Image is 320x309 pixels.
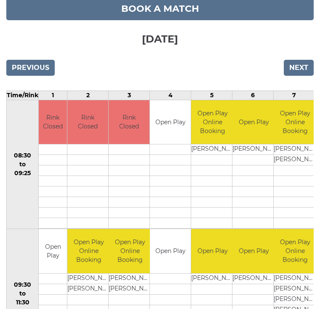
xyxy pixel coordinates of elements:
td: [PERSON_NAME] [67,284,110,294]
td: Open Play [191,229,234,273]
td: Open Play Online Booking [109,229,151,273]
td: 1 [39,91,67,100]
td: Open Play Online Booking [191,100,234,144]
td: [PERSON_NAME] [274,273,316,284]
td: [PERSON_NAME] [232,144,275,155]
h3: [DATE] [6,20,314,56]
td: Time/Rink [7,91,39,100]
td: [PERSON_NAME] [274,294,316,305]
td: Open Play [232,229,275,273]
td: [PERSON_NAME] [274,155,316,165]
td: Rink Closed [109,100,149,144]
input: Next [284,60,314,76]
td: [PERSON_NAME] [274,144,316,155]
td: 7 [274,91,315,100]
td: Rink Closed [67,100,108,144]
input: Previous [6,60,55,76]
td: Open Play [39,229,67,273]
td: [PERSON_NAME] [109,284,151,294]
td: Open Play [150,100,191,144]
td: [PERSON_NAME] [191,144,234,155]
td: Open Play [232,100,275,144]
td: [PERSON_NAME] [191,273,234,284]
td: Open Play Online Booking [274,100,316,144]
td: 2 [67,91,109,100]
td: [PERSON_NAME] [109,273,151,284]
td: 08:30 to 09:25 [7,100,39,229]
td: Rink Closed [39,100,67,144]
td: [PERSON_NAME] [232,273,275,284]
td: Open Play Online Booking [67,229,110,273]
td: 5 [191,91,232,100]
td: Open Play Online Booking [274,229,316,273]
td: [PERSON_NAME] [67,273,110,284]
td: Open Play [150,229,191,273]
td: 6 [232,91,274,100]
td: 4 [150,91,191,100]
td: 3 [109,91,150,100]
td: [PERSON_NAME] [274,284,316,294]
